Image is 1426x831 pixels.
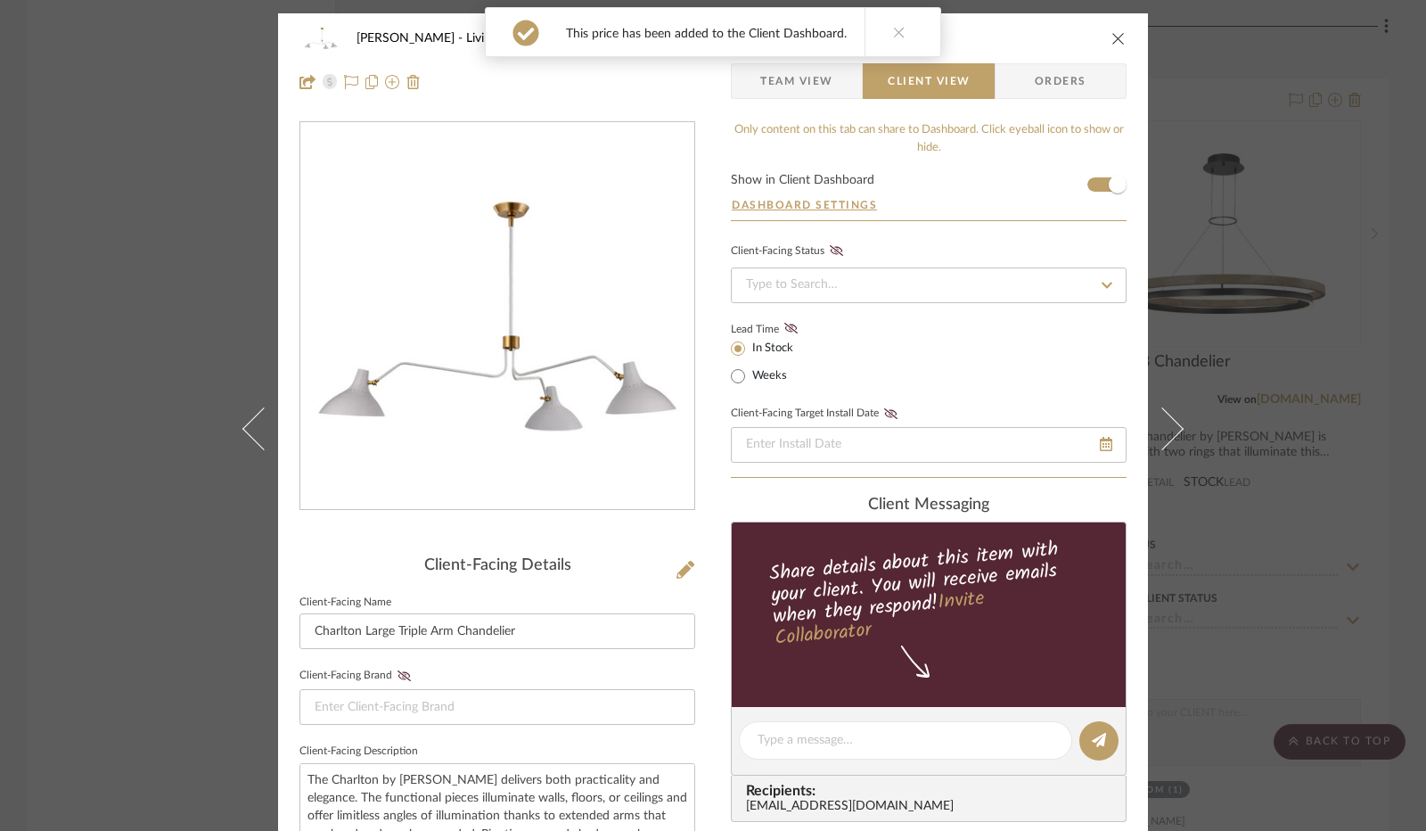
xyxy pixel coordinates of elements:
label: Weeks [749,368,787,384]
span: Recipients: [746,783,1119,799]
label: Client-Facing Brand [299,670,416,682]
img: Remove from project [406,75,421,89]
div: Only content on this tab can share to Dashboard. Click eyeball icon to show or hide. [731,121,1127,156]
img: 252df947-aad8-42a6-ad44-87b4b694f19e_48x40.jpg [299,21,342,56]
label: In Stock [749,341,793,357]
input: Type to Search… [731,267,1127,303]
button: close [1110,30,1127,46]
span: Orders [1015,63,1106,99]
div: 0 [300,123,694,510]
input: Enter Install Date [731,427,1127,463]
button: Client-Facing Target Install Date [879,407,903,420]
input: Enter Client-Facing Item Name [299,613,695,649]
label: Client-Facing Description [299,747,418,756]
div: [EMAIL_ADDRESS][DOMAIN_NAME] [746,800,1119,814]
div: This price has been added to the Client Dashboard. [566,26,847,42]
input: Enter Client-Facing Brand [299,689,695,725]
div: client Messaging [731,496,1127,515]
img: 252df947-aad8-42a6-ad44-87b4b694f19e_436x436.jpg [304,123,691,510]
button: Client-Facing Brand [392,670,416,682]
div: Client-Facing Details [299,556,695,576]
label: Client-Facing Name [299,598,391,607]
span: Team View [760,63,833,99]
label: Lead Time [731,321,823,337]
button: Lead Time [779,320,803,338]
label: Client-Facing Target Install Date [731,407,903,420]
span: [PERSON_NAME] [356,32,466,45]
div: Client-Facing Status [731,243,848,260]
div: Share details about this item with your client. You will receive emails when they respond! [729,534,1129,654]
mat-radio-group: Select item type [731,337,823,387]
span: Living Room [466,32,545,45]
span: Client View [888,63,970,99]
button: Dashboard Settings [731,197,878,213]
